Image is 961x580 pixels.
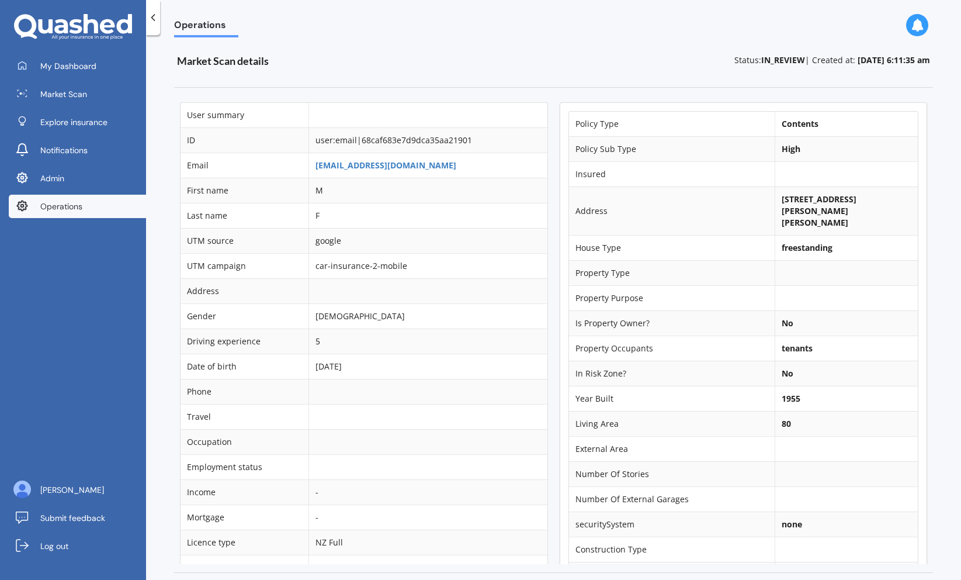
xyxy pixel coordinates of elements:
td: - [308,505,547,530]
b: [DATE] 6:11:35 am [858,54,930,65]
a: [EMAIL_ADDRESS][DOMAIN_NAME] [315,160,456,171]
a: My Dashboard [9,54,146,78]
a: Operations [9,195,146,218]
b: No [782,368,793,379]
a: Log out [9,534,146,558]
td: Phone [181,379,308,404]
td: Property Occupants [569,336,775,361]
td: F [308,203,547,228]
td: Property Purpose [569,285,775,310]
td: Is Property Owner? [569,310,775,336]
p: Status: | Created at: [734,54,930,66]
b: Contents [782,118,818,129]
td: Policy Type [569,112,775,136]
td: Construction Type [569,537,775,562]
b: No [782,317,793,329]
td: Motorcycle licence type [181,555,308,580]
span: Notifications [40,144,88,156]
td: [DEMOGRAPHIC_DATA] [308,303,547,329]
td: House Type [569,235,775,260]
td: - [308,479,547,505]
td: Gender [181,303,308,329]
td: Living Area [569,411,775,436]
b: 1955 [782,393,800,404]
td: In Risk Zone? [569,361,775,386]
td: Number Of Stories [569,461,775,486]
td: Number Of External Garages [569,486,775,512]
b: freestanding [782,242,832,253]
td: NZ Full [308,530,547,555]
td: ID [181,127,308,153]
span: Market Scan [40,88,87,100]
td: 5 [308,329,547,354]
span: Log out [40,540,68,552]
span: Operations [40,201,82,212]
td: Income [181,479,308,505]
a: Explore insurance [9,111,146,134]
td: Travel [181,404,308,429]
td: Mortgage [181,505,308,530]
td: Address [569,187,775,235]
b: none [782,519,802,530]
td: Licence type [181,530,308,555]
td: Year Built [569,386,775,411]
td: External Area [569,436,775,461]
h3: Market Scan details [177,54,499,68]
td: Insured [569,161,775,187]
td: car-insurance-2-mobile [308,253,547,278]
td: Employment status [181,454,308,479]
td: google [308,228,547,253]
td: Property Type [569,260,775,285]
a: Admin [9,167,146,190]
td: Occupation [181,429,308,454]
td: M [308,178,547,203]
b: [STREET_ADDRESS][PERSON_NAME][PERSON_NAME] [782,194,856,228]
td: First name [181,178,308,203]
span: [PERSON_NAME] [40,484,104,496]
b: IN_REVIEW [761,54,805,65]
span: Operations [174,19,238,35]
td: UTM source [181,228,308,253]
span: Admin [40,172,64,184]
td: securitySystem [569,512,775,537]
td: UTM campaign [181,253,308,278]
span: Submit feedback [40,512,105,524]
img: ALV-UjU6YHOUIM1AGx_4vxbOkaOq-1eqc8a3URkVIJkc_iWYmQ98kTe7fc9QMVOBV43MoXmOPfWPN7JjnmUwLuIGKVePaQgPQ... [13,481,31,498]
td: User summary [181,103,308,127]
td: [DATE] [308,354,547,379]
a: Market Scan [9,82,146,106]
span: Explore insurance [40,116,107,128]
td: user:email|68caf683e7d9dca35aa21901 [308,127,547,153]
b: High [782,143,800,154]
td: Policy Sub Type [569,136,775,161]
b: 80 [782,418,791,429]
a: Notifications [9,139,146,162]
a: [PERSON_NAME] [9,478,146,502]
span: My Dashboard [40,60,96,72]
td: Address [181,278,308,303]
td: Driving experience [181,329,308,354]
td: Date of birth [181,354,308,379]
td: Last name [181,203,308,228]
b: tenants [782,343,813,354]
a: Submit feedback [9,506,146,530]
td: Email [181,153,308,178]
